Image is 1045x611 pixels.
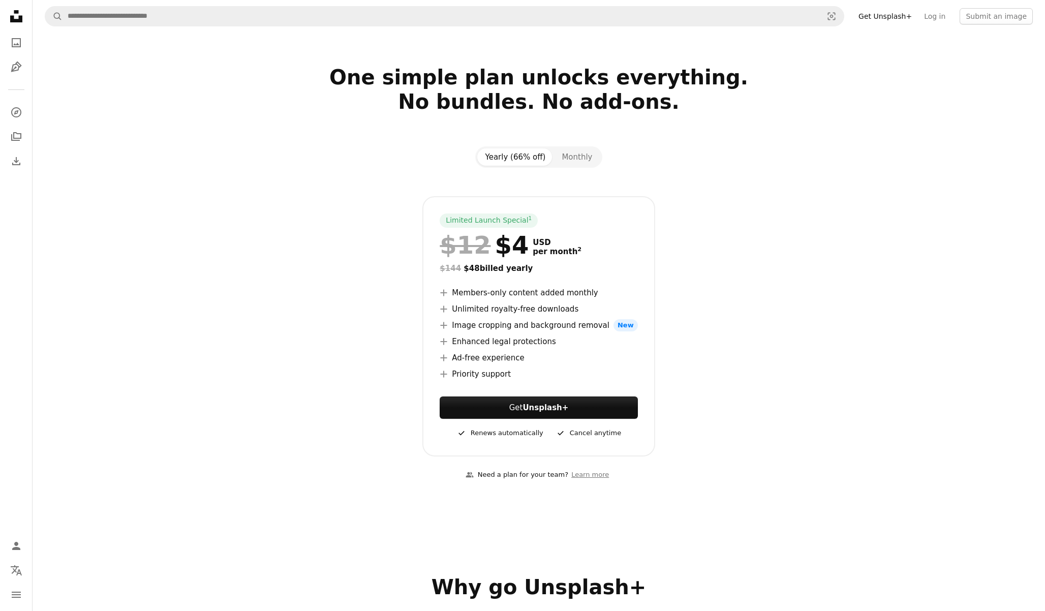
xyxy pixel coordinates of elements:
[568,467,612,483] a: Learn more
[440,335,637,348] li: Enhanced legal protections
[440,213,538,228] div: Limited Launch Special
[6,6,26,28] a: Home — Unsplash
[527,216,534,226] a: 1
[440,303,637,315] li: Unlimited royalty-free downloads
[522,403,568,412] strong: Unsplash+
[440,287,637,299] li: Members-only content added monthly
[613,319,638,331] span: New
[440,264,461,273] span: $144
[577,246,581,253] sup: 2
[533,247,581,256] span: per month
[211,65,866,138] h2: One simple plan unlocks everything. No bundles. No add-ons.
[6,585,26,605] button: Menu
[6,57,26,77] a: Illustrations
[440,396,637,419] button: GetUnsplash+
[6,102,26,123] a: Explore
[440,319,637,331] li: Image cropping and background removal
[440,368,637,380] li: Priority support
[6,33,26,53] a: Photos
[819,7,844,26] button: Visual search
[6,536,26,556] a: Log in / Sign up
[466,470,568,480] div: Need a plan for your team?
[6,560,26,581] button: Language
[852,8,918,24] a: Get Unsplash+
[960,8,1033,24] button: Submit an image
[440,232,490,258] span: $12
[440,262,637,274] div: $48 billed yearly
[456,427,543,439] div: Renews automatically
[529,215,532,221] sup: 1
[533,238,581,247] span: USD
[6,151,26,171] a: Download History
[556,427,621,439] div: Cancel anytime
[918,8,951,24] a: Log in
[440,352,637,364] li: Ad-free experience
[554,148,600,166] button: Monthly
[477,148,554,166] button: Yearly (66% off)
[45,7,63,26] button: Search Unsplash
[575,247,583,256] a: 2
[6,127,26,147] a: Collections
[440,232,529,258] div: $4
[211,575,866,599] h2: Why go Unsplash+
[45,6,844,26] form: Find visuals sitewide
